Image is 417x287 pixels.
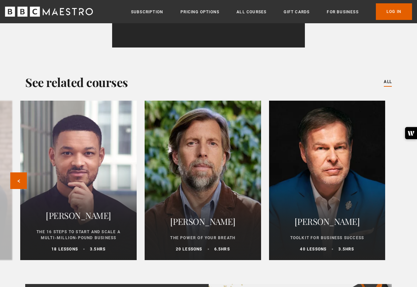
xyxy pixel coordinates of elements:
p: 6.5 [214,246,230,252]
a: Pricing Options [180,9,219,15]
a: Gift Cards [284,9,310,15]
p: 20 lessons [176,246,202,252]
p: Toolkit for Business Success [277,235,378,241]
nav: Primary [131,3,412,20]
p: The Power of Your Breath [153,235,253,241]
a: [PERSON_NAME] The 16 Steps to Start and Scale a Multi-Million-Pound Business 18 lessons 3.5hrs [20,101,137,260]
h2: [PERSON_NAME] [277,214,378,230]
a: All [384,78,392,86]
abbr: hrs [97,247,106,251]
abbr: hrs [221,247,230,251]
a: For business [327,9,358,15]
h2: [PERSON_NAME] [153,214,253,230]
a: All Courses [237,9,266,15]
p: The 16 Steps to Start and Scale a Multi-Million-Pound Business [28,229,129,241]
p: 3.5 [90,246,105,252]
abbr: hrs [345,247,354,251]
a: [PERSON_NAME] The Power of Your Breath 20 lessons 6.5hrs [145,101,261,260]
h2: [PERSON_NAME] [28,208,129,224]
a: Log In [376,3,412,20]
a: Subscription [131,9,163,15]
p: 40 lessons [300,246,326,252]
p: 18 lessons [51,246,78,252]
svg: BBC Maestro [5,7,93,17]
h2: See related courses [25,74,128,90]
a: [PERSON_NAME] Toolkit for Business Success 40 lessons 3.5hrs [269,101,385,260]
p: 3.5 [338,246,354,252]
